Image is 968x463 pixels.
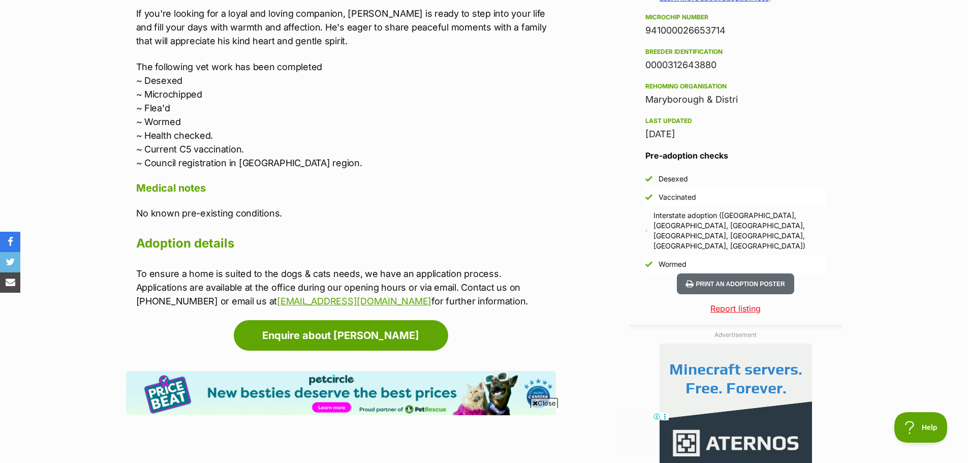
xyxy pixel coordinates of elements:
div: Wormed [659,259,686,269]
button: Print an adoption poster [677,273,794,294]
span: Close [530,398,558,408]
h3: Pre-adoption checks [645,149,826,162]
div: Rehoming organisation [645,82,826,90]
p: If you're looking for a loyal and loving companion, [PERSON_NAME] is ready to step into your life... [136,7,556,48]
img: Yes [645,175,652,182]
img: Pet Circle promo banner [126,371,556,415]
div: [DATE] [645,127,826,141]
div: 941000026653714 [645,23,826,38]
a: Report listing [629,302,842,315]
iframe: Help Scout Beacon - Open [894,412,948,443]
div: 0000312643880 [645,58,826,72]
img: Yes [645,230,647,232]
div: Interstate adoption ([GEOGRAPHIC_DATA], [GEOGRAPHIC_DATA], [GEOGRAPHIC_DATA], [GEOGRAPHIC_DATA], ... [653,210,826,251]
a: Enquire about [PERSON_NAME] [234,320,448,351]
div: Vaccinated [659,192,696,202]
h4: Medical notes [136,181,556,195]
div: Maryborough & Distri [645,92,826,107]
div: Last updated [645,117,826,125]
p: To ensure a home is suited to the dogs & cats needs, we have an application process. Applications... [136,267,556,308]
img: Yes [645,261,652,268]
div: Desexed [659,174,688,184]
h2: Adoption details [136,232,556,255]
p: No known pre-existing conditions. [136,206,556,220]
div: Breeder identification [645,48,826,56]
p: The following vet work has been completed ~ Desexed ~ Microchipped ~ Flea'd ~ Wormed ~ Health che... [136,60,556,170]
iframe: Advertisement [299,412,669,458]
div: Microchip number [645,13,826,21]
a: [EMAIL_ADDRESS][DOMAIN_NAME] [277,296,431,306]
img: Yes [645,194,652,201]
